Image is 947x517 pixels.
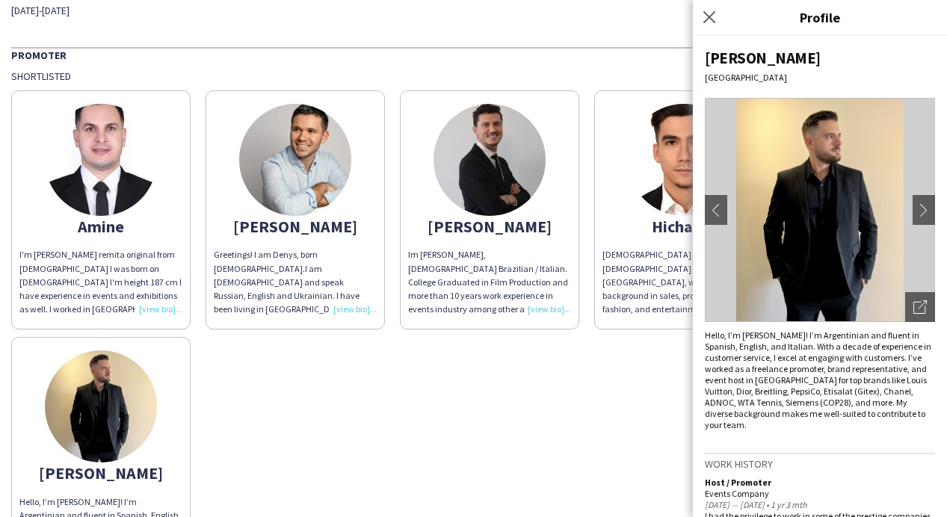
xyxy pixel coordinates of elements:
div: Shortlisted [11,69,936,83]
div: [DEMOGRAPHIC_DATA] [DEMOGRAPHIC_DATA] born and raised in [GEOGRAPHIC_DATA], with a strong backgro... [602,248,765,316]
h3: Profile [693,7,947,27]
img: thumb-67863c07a8814.jpeg [434,104,546,216]
div: Greetings! I am Denys, born [DEMOGRAPHIC_DATA].I am [DEMOGRAPHIC_DATA] and speak Russian, English... [214,248,377,316]
div: I'm [PERSON_NAME] remita original from [DEMOGRAPHIC_DATA] I was born on [DEMOGRAPHIC_DATA] I'm he... [19,248,182,316]
div: Im [PERSON_NAME], [DEMOGRAPHIC_DATA] Brazilian / Italian. College Graduated in Film Production an... [408,248,571,316]
div: Open photos pop-in [905,292,935,322]
img: Crew avatar or photo [705,98,935,322]
img: thumb-abd598fb-4f9a-4bd1-820c-415ed9919104.jpg [239,104,351,216]
div: Hello, I’m [PERSON_NAME]! I’m Argentinian and fluent in Spanish, English, and Italian. With a dec... [705,329,935,430]
img: thumb-66e318c397a9a.jpg [45,104,157,216]
div: Events Company [705,488,935,499]
div: [GEOGRAPHIC_DATA] [705,72,935,83]
div: [PERSON_NAME] [19,466,182,480]
div: Amine [19,220,182,233]
div: Hichame [602,220,765,233]
div: [DATE]-[DATE] [11,4,335,17]
div: Host / Promoter [705,477,935,488]
img: thumb-649b0e7723f87.jpeg [45,350,157,462]
div: [DATE] — [DATE] • 1 yr 3 mth [705,499,935,510]
h3: Work history [705,457,935,471]
div: [PERSON_NAME] [214,220,377,233]
img: thumb-6762b9ada44ec.jpeg [628,104,740,216]
div: [PERSON_NAME] [705,48,935,68]
div: [PERSON_NAME] [408,220,571,233]
div: Promoter [11,47,936,62]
